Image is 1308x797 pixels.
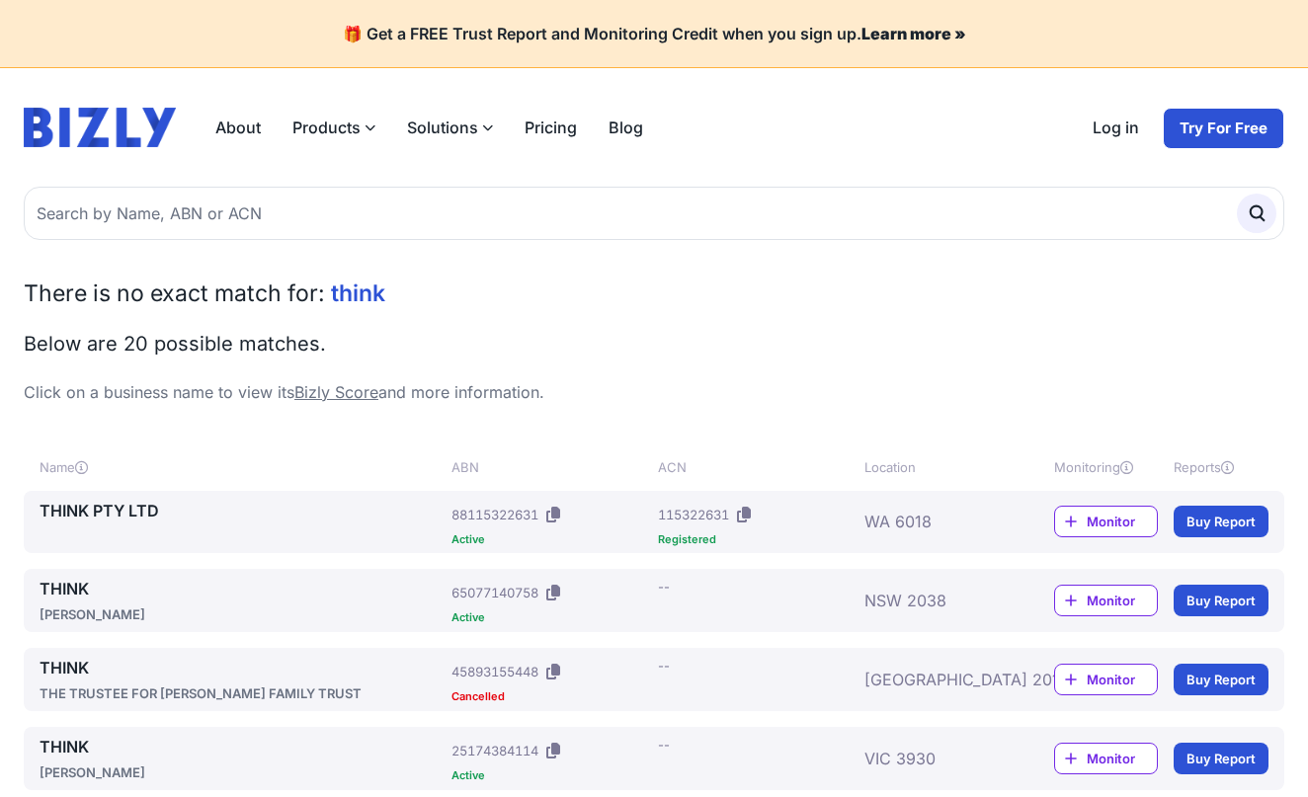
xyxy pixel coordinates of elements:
a: Buy Report [1174,743,1268,774]
label: Products [277,108,391,147]
a: Buy Report [1174,585,1268,616]
div: Name [40,457,444,477]
a: Monitor [1054,506,1158,537]
div: Active [451,770,650,781]
span: Monitor [1087,749,1157,768]
a: Buy Report [1174,664,1268,695]
a: About [200,108,277,147]
div: VIC 3930 [864,735,1012,782]
div: 45893155448 [451,662,538,681]
div: -- [658,735,670,755]
a: THINK [40,735,444,758]
div: [GEOGRAPHIC_DATA] 2016 [864,656,1012,703]
div: -- [658,656,670,676]
div: 88115322631 [451,505,538,524]
span: Below are 20 possible matches. [24,332,326,356]
span: There is no exact match for: [24,279,325,307]
span: Monitor [1087,591,1157,610]
div: ACN [658,457,857,477]
div: ABN [451,457,650,477]
a: Bizly Score [294,382,378,402]
a: THINK [40,656,444,679]
div: [PERSON_NAME] [40,762,444,782]
a: Buy Report [1174,506,1268,537]
div: Active [451,534,650,545]
a: THINK PTY LTD [40,499,444,522]
div: [PERSON_NAME] [40,604,444,624]
div: Active [451,612,650,623]
a: Monitor [1054,664,1158,695]
span: Monitor [1087,670,1157,689]
div: 65077140758 [451,583,538,602]
span: think [331,279,385,307]
a: Monitor [1054,585,1158,616]
p: Click on a business name to view its and more information. [24,380,1284,404]
a: Log in [1077,108,1155,149]
div: Registered [658,534,857,545]
div: Location [864,457,1012,477]
div: THE TRUSTEE FOR [PERSON_NAME] FAMILY TRUST [40,683,444,703]
a: Pricing [509,108,593,147]
span: Monitor [1087,512,1157,531]
h4: 🎁 Get a FREE Trust Report and Monitoring Credit when you sign up. [24,24,1284,43]
img: bizly_logo.svg [24,108,176,147]
div: Cancelled [451,691,650,702]
div: 115322631 [658,505,729,524]
a: Monitor [1054,743,1158,774]
div: NSW 2038 [864,577,1012,624]
input: Search by Name, ABN or ACN [24,187,1284,240]
label: Solutions [391,108,509,147]
div: Reports [1174,457,1268,477]
div: 25174384114 [451,741,538,760]
a: Blog [593,108,659,147]
div: Monitoring [1054,457,1158,477]
div: WA 6018 [864,499,1012,545]
a: Learn more » [861,24,966,43]
a: Try For Free [1163,108,1284,149]
div: -- [658,577,670,597]
a: THINK [40,577,444,600]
